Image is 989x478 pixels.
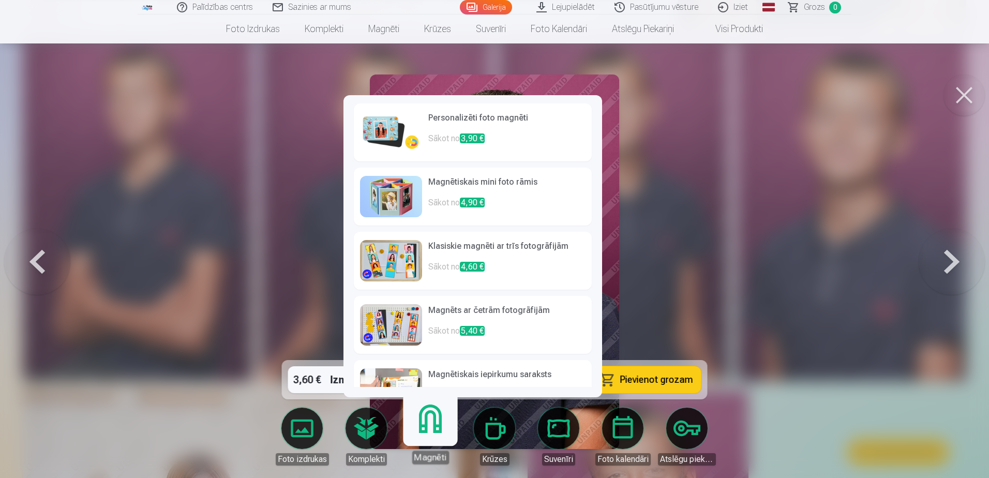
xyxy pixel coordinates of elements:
span: 0 [829,2,841,13]
p: Sākot no [428,261,586,281]
a: Magnētiskais iepirkumu sarakstsSākot no9,80 € [354,360,592,418]
div: Krūzes [480,453,510,466]
div: Komplekti [346,453,387,466]
a: Foto izdrukas [214,14,292,43]
span: 5,40 € [460,326,485,336]
a: Magnēti [356,14,412,43]
span: Grozs [804,1,825,13]
a: Atslēgu piekariņi [600,14,686,43]
h6: Magnēts ar četrām fotogrāfijām [428,304,586,325]
a: Magnētiskais mini foto rāmisSākot no4,90 € [354,168,592,226]
a: Foto kalendāri [594,408,652,466]
h6: Klasiskie magnēti ar trīs fotogrāfijām [428,240,586,261]
a: Suvenīri [463,14,518,43]
a: Magnēts ar četrām fotogrāfijāmSākot no5,40 € [354,296,592,354]
p: Sākot no [428,132,586,153]
h6: Magnētiskais mini foto rāmis [428,176,586,197]
a: Personalizēti foto magnētiSākot no3,90 € [354,103,592,161]
p: Sākot no [428,197,586,217]
a: Atslēgu piekariņi [658,408,716,466]
a: Klasiskie magnēti ar trīs fotogrāfijāmSākot no4,60 € [354,232,592,290]
a: Foto kalendāri [518,14,600,43]
button: Pievienot grozam [591,366,701,393]
div: Suvenīri [542,453,575,466]
div: 10x15cm [331,366,410,393]
span: 4,90 € [460,198,485,207]
h6: Magnētiskais iepirkumu saraksts [428,368,586,389]
p: Sākot no [428,325,586,346]
a: Foto izdrukas [273,408,331,466]
div: Magnēti [412,451,449,464]
a: Visi produkti [686,14,775,43]
span: 4,60 € [460,262,485,272]
div: Foto izdrukas [276,453,329,466]
a: Krūzes [412,14,463,43]
a: Suvenīri [530,408,588,466]
a: Magnēti [398,400,462,464]
h6: Personalizēti foto magnēti [428,112,586,132]
div: Atslēgu piekariņi [658,453,716,466]
span: Pievienot grozam [620,375,693,384]
div: 3,60 € [288,366,326,393]
a: Komplekti [292,14,356,43]
strong: Izmērs : [331,372,366,387]
div: Foto kalendāri [595,453,651,466]
a: Komplekti [337,408,395,466]
a: Krūzes [466,408,523,466]
span: 3,90 € [460,133,485,143]
img: /fa1 [142,4,153,10]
